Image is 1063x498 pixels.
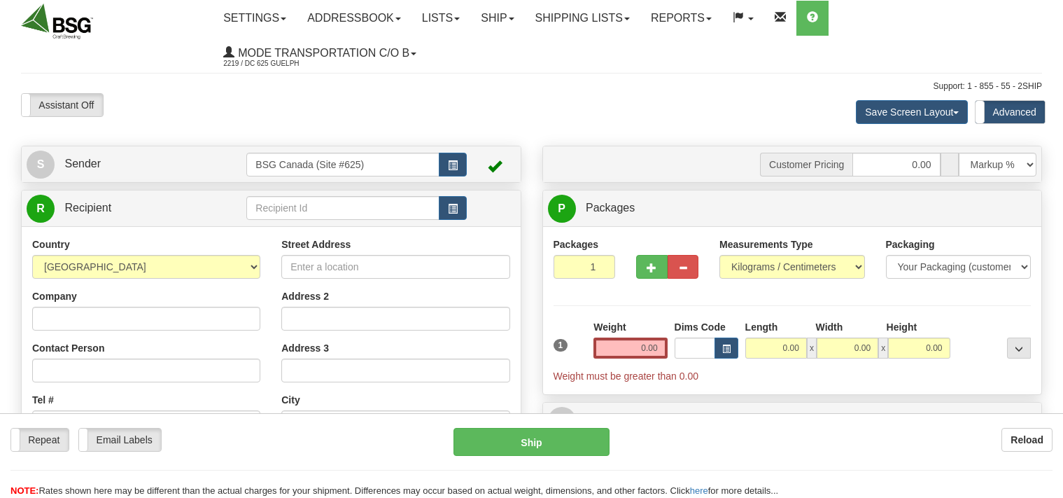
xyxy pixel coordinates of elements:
[234,47,409,59] span: Mode Transportation c/o B
[32,237,70,251] label: Country
[223,57,328,71] span: 2219 / DC 625 Guelph
[760,153,852,177] span: Customer Pricing
[470,1,524,36] a: Ship
[281,393,300,407] label: City
[675,320,726,334] label: Dims Code
[453,428,610,456] button: Ship
[807,338,817,359] span: x
[411,1,470,36] a: Lists
[79,429,161,451] label: Email Labels
[1001,428,1053,452] button: Reload
[281,255,509,279] input: Enter a location
[281,341,329,355] label: Address 3
[297,1,411,36] a: Addressbook
[22,94,103,116] label: Assistant Off
[719,237,813,251] label: Measurements Type
[27,195,55,223] span: R
[554,371,699,382] span: Weight must be greater than 0.00
[64,158,101,170] span: Sender
[281,289,329,303] label: Address 2
[548,195,576,223] span: P
[64,202,111,214] span: Recipient
[32,341,104,355] label: Contact Person
[11,429,69,451] label: Repeat
[690,485,708,496] a: here
[548,406,1037,435] a: IAdditional Info
[21,81,1042,92] div: Support: 1 - 855 - 55 - 2SHIP
[816,320,843,334] label: Width
[886,237,935,251] label: Packaging
[213,36,427,71] a: Mode Transportation c/o B 2219 / DC 625 Guelph
[976,101,1045,123] label: Advanced
[1007,338,1031,359] div: ...
[1011,434,1043,445] b: Reload
[27,150,246,179] a: S Sender
[593,320,626,334] label: Weight
[525,1,640,36] a: Shipping lists
[548,194,1037,223] a: P Packages
[586,202,635,214] span: Packages
[32,393,54,407] label: Tel #
[887,320,917,334] label: Height
[640,1,722,36] a: Reports
[21,4,93,39] img: logo2219.jpg
[281,237,351,251] label: Street Address
[856,100,968,124] button: Save Screen Layout
[32,289,77,303] label: Company
[554,237,599,251] label: Packages
[10,485,38,496] span: NOTE:
[27,194,222,223] a: R Recipient
[745,320,778,334] label: Length
[213,1,297,36] a: Settings
[27,151,55,179] span: S
[554,339,568,352] span: 1
[246,153,439,177] input: Sender Id
[878,338,888,359] span: x
[246,196,439,220] input: Recipient Id
[548,407,576,435] span: I
[1031,177,1062,320] iframe: chat widget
